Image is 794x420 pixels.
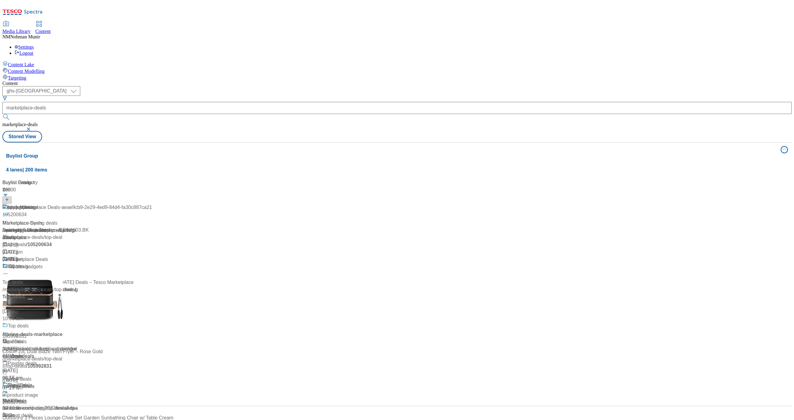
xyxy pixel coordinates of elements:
div: 10000 [2,186,175,194]
a: Content [35,21,51,34]
button: Buylist Group4 lanes| 200 items [2,143,792,177]
button: Stored View [2,131,42,142]
span: / marketplace [2,228,76,240]
a: Media Library [2,21,31,34]
span: 4 lanes | 200 items [6,167,47,172]
div: Top deals [8,322,29,330]
div: Buylist Group4 lanes| 200 items [2,177,792,406]
a: Content Modelling [2,67,792,74]
div: Top deals [2,397,23,405]
span: / top-deals [2,405,77,418]
span: Content Lake [8,62,34,67]
div: Marketplace [8,204,34,211]
div: 06:17 pm [2,374,78,382]
div: Buylist Category [2,179,78,186]
input: Search [2,102,792,114]
a: Settings [15,44,34,50]
div: 766 [2,186,78,194]
div: [DATE] [2,249,78,256]
div: [DATE] [2,308,78,315]
div: Top deals [2,279,23,286]
div: 07:29 am [2,384,175,392]
span: Content [35,29,51,34]
div: Top deals [8,263,29,270]
div: [DATE] [2,377,175,384]
span: / marketplace-electricals [2,287,53,292]
span: Content Modelling [8,69,45,74]
span: NM [2,34,10,39]
div: Top deals [8,382,29,389]
span: / new-ranges [2,228,29,233]
span: / tv-audio-computing [2,405,45,411]
span: marketplace-deals [2,122,38,127]
a: Logout [15,50,33,56]
span: Media Library [2,29,31,34]
div: Content [2,81,792,86]
div: [DATE] [2,367,78,374]
h4: Buylist Group [6,152,777,160]
span: Nohman Munir [10,34,40,39]
div: Top deals [2,338,23,345]
div: Buylist Product [2,179,175,186]
span: / spring-deals [2,346,77,359]
span: / Top-deals [2,287,76,299]
span: / top-deals [53,287,74,292]
span: / top-deals [45,405,66,411]
div: Marketplace [2,220,29,227]
div: 02:25 pm [2,256,78,263]
div: 12:33 pm [2,263,175,270]
span: Targeting [8,75,26,80]
a: Content Lake [2,61,792,67]
span: / spring-deals-marketplace [2,346,58,351]
span: / top-rated-products [29,228,70,233]
svg: Search Filters [2,96,7,101]
div: 10:06 am [2,315,78,322]
a: Targeting [2,74,792,81]
div: [DATE] [2,256,175,263]
span: / top-deals [11,353,34,359]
